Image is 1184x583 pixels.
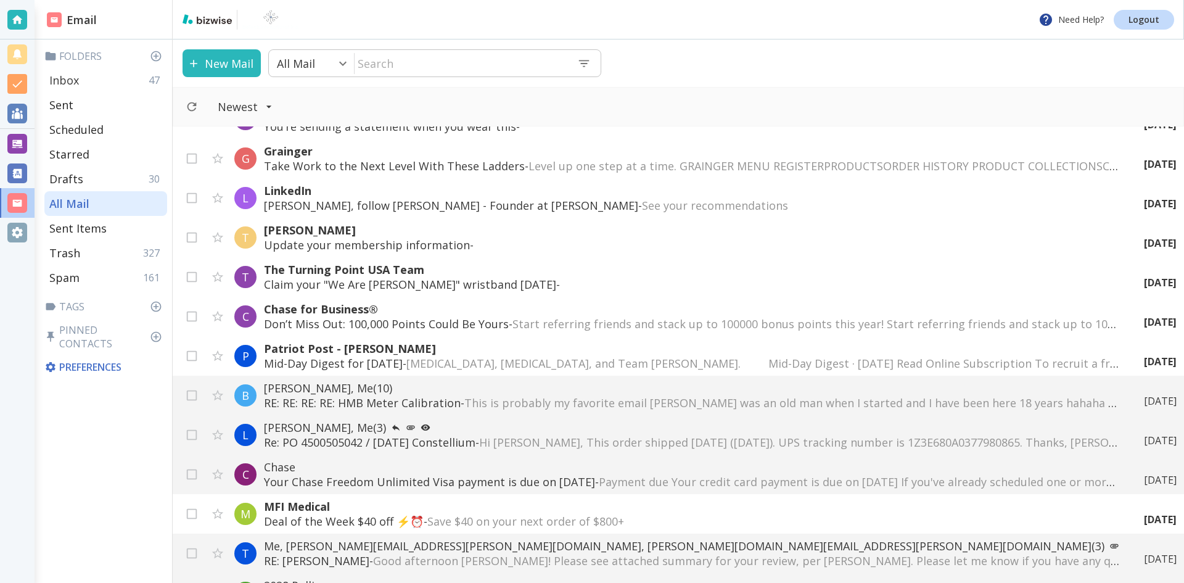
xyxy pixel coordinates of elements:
[242,230,249,245] p: T
[242,270,249,284] p: T
[44,241,167,265] div: Trash327
[264,302,1119,316] p: Chase for Business®
[49,122,104,137] p: Scheduled
[264,262,1119,277] p: The Turning Point USA Team
[44,323,167,350] p: Pinned Contacts
[44,93,167,117] div: Sent
[520,119,828,134] span: ‌ ‌ ‌ ‌ ‌ ‌ ‌ ‌ ‌ ‌ ‌ ‌ ‌ ‌ ‌ ‌ ‌ ‌ ‌ ‌ ‌ ‌ ‌ ‌ ‌ ‌ ‌ ‌ ‌ ‌ ‌ ‌ ‌ ‌ ‌ ‌ ‌ ‌ ‌ ‌ ‌ ‌ ‌ ‌ ‌ ‌ ‌ ‌ ‌...
[242,428,249,442] p: L
[240,507,250,521] p: M
[242,191,249,205] p: L
[642,198,1059,213] span: See your recommendations ͏ ͏ ͏ ͏ ͏ ͏ ͏ ͏ ͏ ͏ ͏ ͏ ͏ ͏ ͏ ͏ ͏ ͏ ͏ ͏ ͏ ͏ ͏ ͏ ͏ ͏ ͏ ͏ ͏ ͏ ͏ ͏ ͏ ͏ ͏ ͏ ...
[264,435,1119,450] p: Re: PO 4500505042 / [DATE] Constellium -
[49,246,80,260] p: Trash
[44,300,167,313] p: Tags
[44,142,167,167] div: Starred
[44,216,167,241] div: Sent Items
[242,309,249,324] p: C
[1038,12,1104,27] p: Need Help?
[264,499,1119,514] p: MFI Medical
[1144,197,1177,210] p: [DATE]
[49,270,80,285] p: Spam
[277,56,315,71] p: All Mail
[560,277,868,292] span: ‌ ‌ ‌ ‌ ‌ ‌ ‌ ‌ ‌ ‌ ‌ ‌ ‌ ‌ ‌ ‌ ‌ ‌ ‌ ‌ ‌ ‌ ‌ ‌ ‌ ‌ ‌ ‌ ‌ ‌ ‌ ‌ ‌ ‌ ‌ ‌ ‌ ‌ ‌ ‌ ‌ ‌ ‌ ‌ ‌ ‌ ‌ ‌ ‌...
[355,51,567,76] input: Search
[264,420,1119,435] p: [PERSON_NAME], Me (3)
[49,97,73,112] p: Sent
[44,68,167,93] div: Inbox47
[264,198,1119,213] p: [PERSON_NAME], follow [PERSON_NAME] - Founder at [PERSON_NAME] -
[1144,157,1177,171] p: [DATE]
[149,73,165,87] p: 47
[49,221,107,236] p: Sent Items
[49,73,79,88] p: Inbox
[44,167,167,191] div: Drafts30
[264,395,1119,410] p: RE: RE: RE: RE: HMB Meter Calibration -
[1144,236,1177,250] p: [DATE]
[264,144,1119,159] p: Grainger
[47,12,97,28] h2: Email
[49,172,83,186] p: Drafts
[1144,473,1177,487] p: [DATE]
[1128,15,1159,24] p: Logout
[44,117,167,142] div: Scheduled
[474,238,677,252] span: ͏‌ ͏‌ ͏‌ ͏‌ ͏‌ ͏‌ ͏‌ ͏‌ ͏‌ ͏‌ ͏‌ ͏‌ ͏‌ ͏‌ ͏‌ ͏‌ ͏‌ ͏‌ ͏‌ ͏‌ ͏‌ ͏‌ ͏‌ ͏‌ ͏‌ ͏‌ ͏‌ ͏‌ ͏‌ ͏‌ ͏‌ ͏‌ ͏...
[264,223,1119,238] p: [PERSON_NAME]
[264,159,1119,173] p: Take Work to the Next Level With These Ladders -
[242,388,249,403] p: B
[264,514,1119,529] p: Deal of the Week $40 off ⚡⏰ -
[44,360,165,374] p: Preferences
[181,96,203,118] button: Refresh
[242,467,249,482] p: C
[49,196,89,211] p: All Mail
[143,246,165,260] p: 327
[49,147,89,162] p: Starred
[183,49,261,77] button: New Mail
[149,172,165,186] p: 30
[183,14,232,24] img: bizwise
[42,355,167,379] div: Preferences
[264,119,1119,134] p: You’re sending a statement when you wear this -
[242,10,299,30] img: BioTech International
[264,316,1119,331] p: Don’t Miss Out: 100,000 Points Could Be Yours -
[264,341,1119,356] p: Patriot Post - [PERSON_NAME]
[47,12,62,27] img: DashboardSidebarEmail.svg
[264,238,1119,252] p: Update your membership information -
[242,546,249,561] p: T
[1144,355,1177,368] p: [DATE]
[1144,276,1177,289] p: [DATE]
[242,349,249,363] p: P
[242,151,250,166] p: G
[1114,10,1174,30] a: Logout
[1144,513,1177,526] p: [DATE]
[44,191,167,216] div: All Mail
[1144,394,1177,408] p: [DATE]
[1144,434,1177,447] p: [DATE]
[427,514,877,529] span: Save $40 on your next order of $800+ ͏ ͏ ͏ ͏ ͏ ͏ ͏ ͏ ͏ ͏ ͏ ͏ ͏ ͏ ͏ ͏ ͏ ͏ ͏ ͏ ͏ ͏ ͏ ͏ ͏ ͏ ͏ ͏ ͏ ͏ ...
[264,553,1119,568] p: RE: [PERSON_NAME] -
[205,93,285,120] button: Filter
[264,460,1119,474] p: Chase
[264,356,1119,371] p: Mid-Day Digest for [DATE] -
[1144,315,1177,329] p: [DATE]
[264,381,1119,395] p: [PERSON_NAME], Me (10)
[44,49,167,63] p: Folders
[264,539,1119,553] p: Me, [PERSON_NAME][EMAIL_ADDRESS][PERSON_NAME][DOMAIN_NAME], [PERSON_NAME][DOMAIN_NAME][EMAIL_ADDR...
[1144,552,1177,566] p: [DATE]
[421,423,430,432] svg: Your most recent message has not been opened yet
[44,265,167,290] div: Spam161
[143,271,165,284] p: 161
[264,474,1119,489] p: Your Chase Freedom Unlimited Visa payment is due on [DATE] -
[264,183,1119,198] p: LinkedIn
[264,277,1119,292] p: Claim your "We Are [PERSON_NAME]" wristband [DATE] -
